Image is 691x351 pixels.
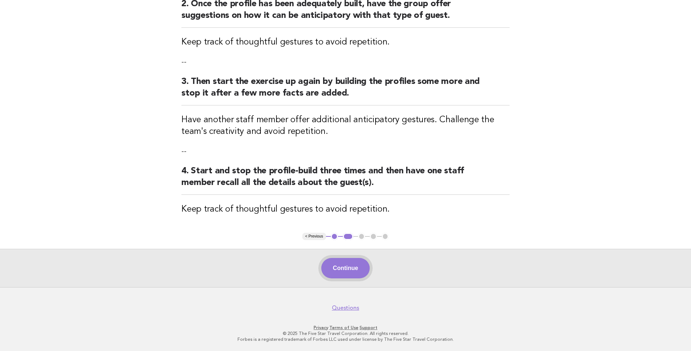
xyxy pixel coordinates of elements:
button: 2 [343,233,353,240]
a: Support [360,325,377,330]
a: Questions [332,304,359,312]
p: · · [123,325,569,331]
h3: Have another staff member offer additional anticipatory gestures. Challenge the team's creativity... [181,114,510,138]
button: < Previous [302,233,326,240]
a: Privacy [314,325,328,330]
h2: 4. Start and stop the profile-build three times and then have one staff member recall all the det... [181,165,510,195]
p: -- [181,146,510,157]
a: Terms of Use [329,325,358,330]
h2: 3. Then start the exercise up again by building the profiles some more and stop it after a few mo... [181,76,510,105]
h3: Keep track of thoughtful gestures to avoid repetition. [181,36,510,48]
h3: Keep track of thoughtful gestures to avoid repetition. [181,204,510,215]
button: Continue [321,258,370,278]
p: Forbes is a registered trademark of Forbes LLC used under license by The Five Star Travel Corpora... [123,336,569,342]
button: 1 [331,233,338,240]
p: © 2025 The Five Star Travel Corporation. All rights reserved. [123,331,569,336]
p: -- [181,57,510,67]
